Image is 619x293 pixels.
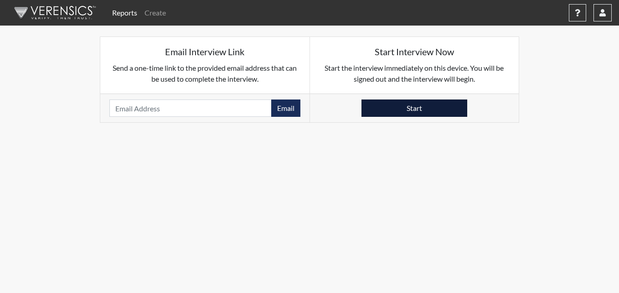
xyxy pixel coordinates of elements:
[361,99,467,117] button: Start
[109,99,272,117] input: Email Address
[109,46,300,57] h5: Email Interview Link
[271,99,300,117] button: Email
[109,63,300,84] p: Send a one-time link to the provided email address that can be used to complete the interview.
[319,63,510,84] p: Start the interview immediately on this device. You will be signed out and the interview will begin.
[141,4,170,22] a: Create
[108,4,141,22] a: Reports
[319,46,510,57] h5: Start Interview Now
